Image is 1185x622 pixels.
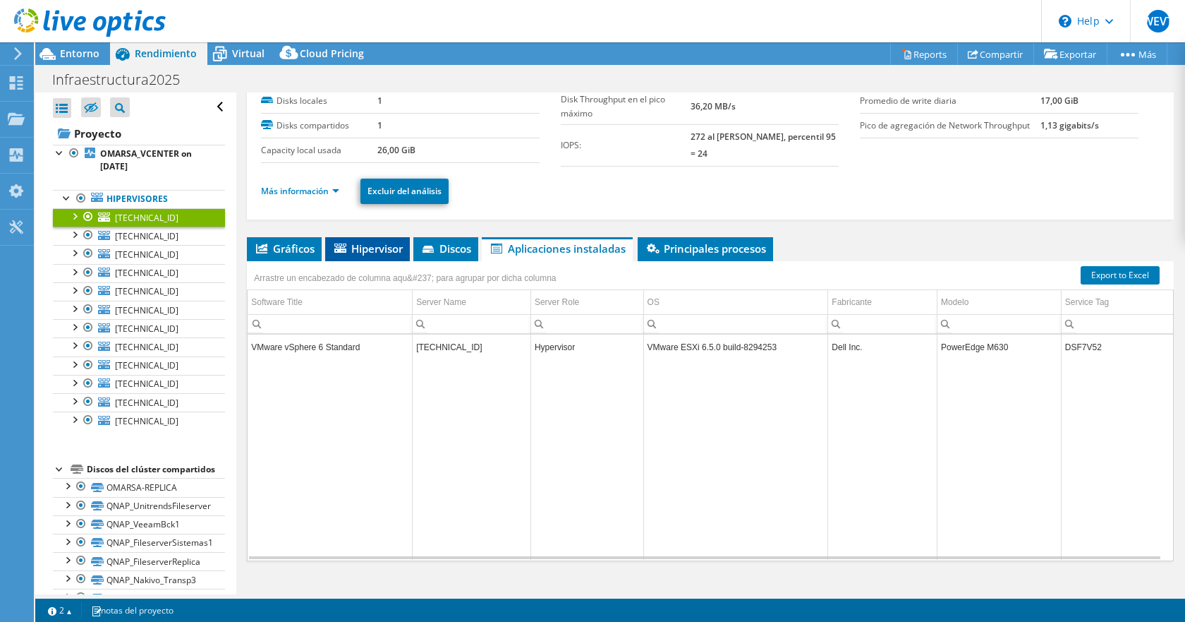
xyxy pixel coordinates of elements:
[261,185,339,197] a: Más información
[1061,335,1173,359] td: Column Service Tag, Value DSF7V52
[377,119,382,131] b: 1
[937,335,1061,359] td: Column Modelo, Value PowerEdge M630
[53,208,225,227] a: [TECHNICAL_ID]
[53,301,225,319] a: [TECHNICAL_ID]
[1061,290,1173,315] td: Service Tag Column
[135,47,197,60] span: Rendimiento
[100,148,192,172] b: OMARSA_VCENTER on [DATE]
[828,290,937,315] td: Fabricante Column
[530,314,643,333] td: Column Server Role, Filter cell
[261,143,377,157] label: Capacity local usada
[115,378,178,390] span: [TECHNICAL_ID]
[1065,294,1109,311] div: Service Tag
[53,393,225,412] a: [TECHNICAL_ID]
[890,43,958,65] a: Reports
[860,119,1040,133] label: Pico de agregación de Network Throughput
[828,335,937,359] td: Column Fabricante, Value Dell Inc.
[648,294,660,311] div: OS
[377,144,415,156] b: 26,00 GiB
[1147,10,1169,32] span: WEVT
[1107,43,1167,65] a: Más
[232,47,265,60] span: Virtual
[53,145,225,176] a: OMARSA_VCENTER on [DATE]
[115,304,178,316] span: [TECHNICAL_ID]
[1059,15,1071,28] svg: \n
[561,92,691,121] label: Disk Throughput en el pico máximo
[360,179,449,204] a: Excluir del análisis
[53,534,225,552] a: QNAP_FileserverSistemas1
[248,335,412,359] td: Column Software Title, Value VMware vSphere 6 Standard
[413,290,531,315] td: Server Name Column
[377,95,382,107] b: 1
[645,241,766,256] span: Principales procesos
[53,264,225,282] a: [TECHNICAL_ID]
[248,314,412,333] td: Column Software Title, Filter cell
[251,294,303,311] div: Software Title
[53,515,225,534] a: QNAP_VeeamBck1
[261,119,377,133] label: Disks compartidos
[53,357,225,375] a: [TECHNICAL_ID]
[937,314,1061,333] td: Column Modelo, Filter cell
[115,359,178,371] span: [TECHNICAL_ID]
[115,341,178,353] span: [TECHNICAL_ID]
[115,249,178,261] span: [TECHNICAL_ID]
[53,478,225,496] a: OMARSA-REPLICA
[60,47,99,60] span: Entorno
[53,319,225,337] a: [TECHNICAL_ID]
[413,314,531,333] td: Column Server Name, Filter cell
[300,47,364,60] span: Cloud Pricing
[247,261,1174,561] div: Data grid
[561,138,691,152] label: IOPS:
[1081,266,1160,285] a: Export to Excel
[416,294,466,311] div: Server Name
[53,337,225,356] a: [TECHNICAL_ID]
[957,43,1034,65] a: Compartir
[53,282,225,301] a: [TECHNICAL_ID]
[254,241,315,256] span: Gráficos
[530,335,643,359] td: Column Server Role, Value Hypervisor
[46,72,202,88] h1: Infraestructura2025
[1061,314,1173,333] td: Column Service Tag, Filter cell
[38,602,82,619] a: 2
[115,415,178,427] span: [TECHNICAL_ID]
[691,100,736,112] b: 36,20 MB/s
[250,268,559,288] div: Arrastre un encabezado de columna aqu&#237; para agrupar por dicha columna
[261,94,377,108] label: Disks locales
[413,335,531,359] td: Column Server Name, Value 172.25.100.174
[53,375,225,393] a: [TECHNICAL_ID]
[643,314,828,333] td: Column OS, Filter cell
[53,412,225,430] a: [TECHNICAL_ID]
[53,190,225,208] a: Hipervisores
[53,570,225,589] a: QNAP_Nakivo_Transp3
[115,323,178,335] span: [TECHNICAL_ID]
[937,290,1061,315] td: Modelo Column
[828,314,937,333] td: Column Fabricante, Filter cell
[53,552,225,570] a: QNAP_FileserverReplica
[53,245,225,263] a: [TECHNICAL_ID]
[489,241,626,256] span: Aplicaciones instaladas
[248,290,412,315] td: Software Title Column
[1040,119,1099,131] b: 1,13 gigabits/s
[115,397,178,409] span: [TECHNICAL_ID]
[115,230,178,242] span: [TECHNICAL_ID]
[643,335,828,359] td: Column OS, Value VMware ESXi 6.5.0 build-8294253
[530,290,643,315] td: Server Role Column
[115,267,178,279] span: [TECHNICAL_ID]
[53,497,225,515] a: QNAP_UnitrendsFileserver
[81,602,183,619] a: notas del proyecto
[860,94,1040,108] label: Promedio de write diaria
[53,227,225,245] a: [TECHNICAL_ID]
[643,290,828,315] td: OS Column
[53,122,225,145] a: Proyecto
[1033,43,1107,65] a: Exportar
[420,241,471,256] span: Discos
[87,461,225,478] div: Discos del clúster compartidos
[691,131,836,160] b: 272 al [PERSON_NAME], percentil 95 = 24
[332,241,403,256] span: Hipervisor
[535,294,579,311] div: Server Role
[53,589,225,607] a: QNAP_Replicas_VM
[115,212,178,224] span: [TECHNICAL_ID]
[1040,95,1078,107] b: 17,00 GiB
[832,294,872,311] div: Fabricante
[115,285,178,297] span: [TECHNICAL_ID]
